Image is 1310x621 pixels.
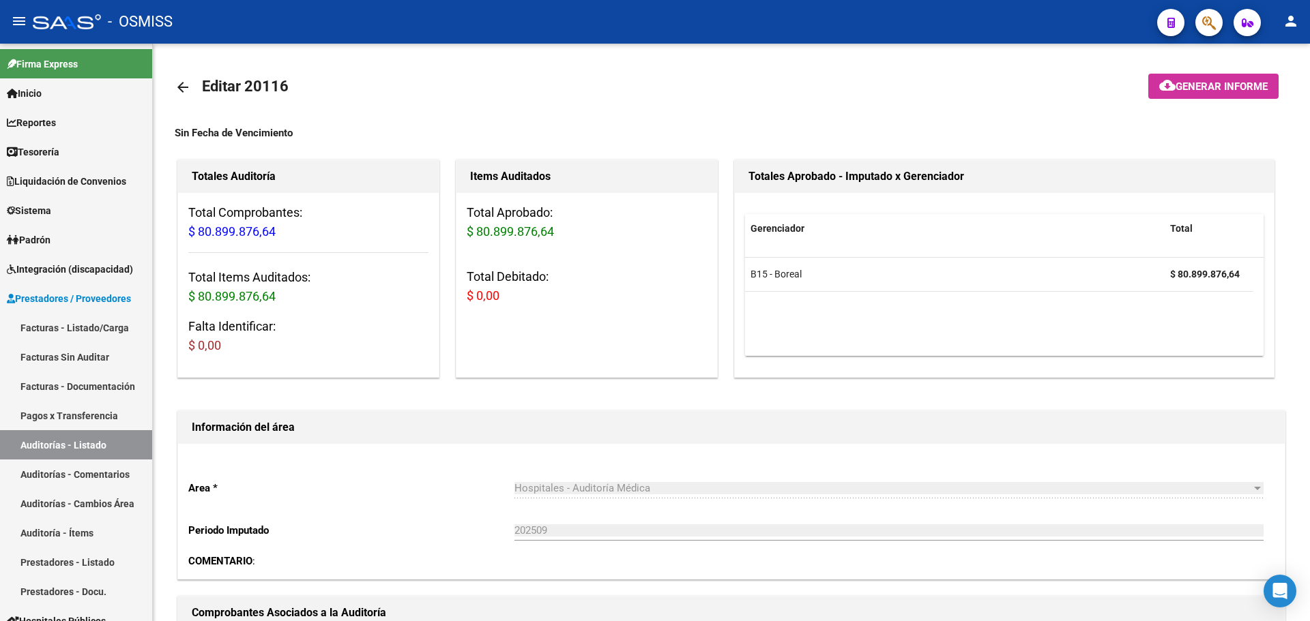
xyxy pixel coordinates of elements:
span: $ 80.899.876,64 [188,289,276,303]
span: Generar informe [1176,80,1268,93]
button: Generar informe [1148,74,1279,99]
strong: $ 80.899.876,64 [1170,269,1240,279]
mat-icon: arrow_back [175,79,191,95]
strong: COMENTARIO [188,555,252,567]
span: Editar 20116 [202,78,289,95]
span: Total [1170,223,1193,234]
span: Integración (discapacidad) [7,262,133,277]
span: B15 - Boreal [751,269,802,279]
div: Sin Fecha de Vencimiento [175,125,1288,140]
h1: Items Auditados [470,166,703,187]
span: : [188,555,255,567]
mat-icon: person [1283,13,1299,29]
span: Gerenciador [751,223,804,234]
span: Reportes [7,115,56,130]
p: Periodo Imputado [188,523,514,538]
p: Area * [188,481,514,496]
span: Padrón [7,232,50,247]
h1: Totales Auditoría [192,166,425,187]
h1: Información del área [192,416,1271,438]
span: $ 0,00 [188,338,221,352]
span: Tesorería [7,145,59,160]
datatable-header-cell: Total [1165,214,1253,243]
h3: Falta Identificar: [188,317,428,355]
span: $ 80.899.876,64 [188,224,276,239]
h3: Total Aprobado: [467,203,707,241]
mat-icon: menu [11,13,27,29]
h3: Total Items Auditados: [188,268,428,306]
h3: Total Comprobantes: [188,203,428,241]
span: Liquidación de Convenios [7,174,126,189]
span: $ 80.899.876,64 [467,224,554,239]
span: Sistema [7,203,51,218]
div: Open Intercom Messenger [1264,575,1296,607]
span: $ 0,00 [467,288,499,303]
span: Prestadores / Proveedores [7,291,131,306]
span: - OSMISS [108,7,173,37]
datatable-header-cell: Gerenciador [745,214,1165,243]
span: Inicio [7,86,42,101]
h1: Totales Aprobado - Imputado x Gerenciador [748,166,1260,187]
span: Firma Express [7,57,78,72]
span: Hospitales - Auditoría Médica [514,482,650,494]
h3: Total Debitado: [467,267,707,305]
mat-icon: cloud_download [1159,77,1176,93]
